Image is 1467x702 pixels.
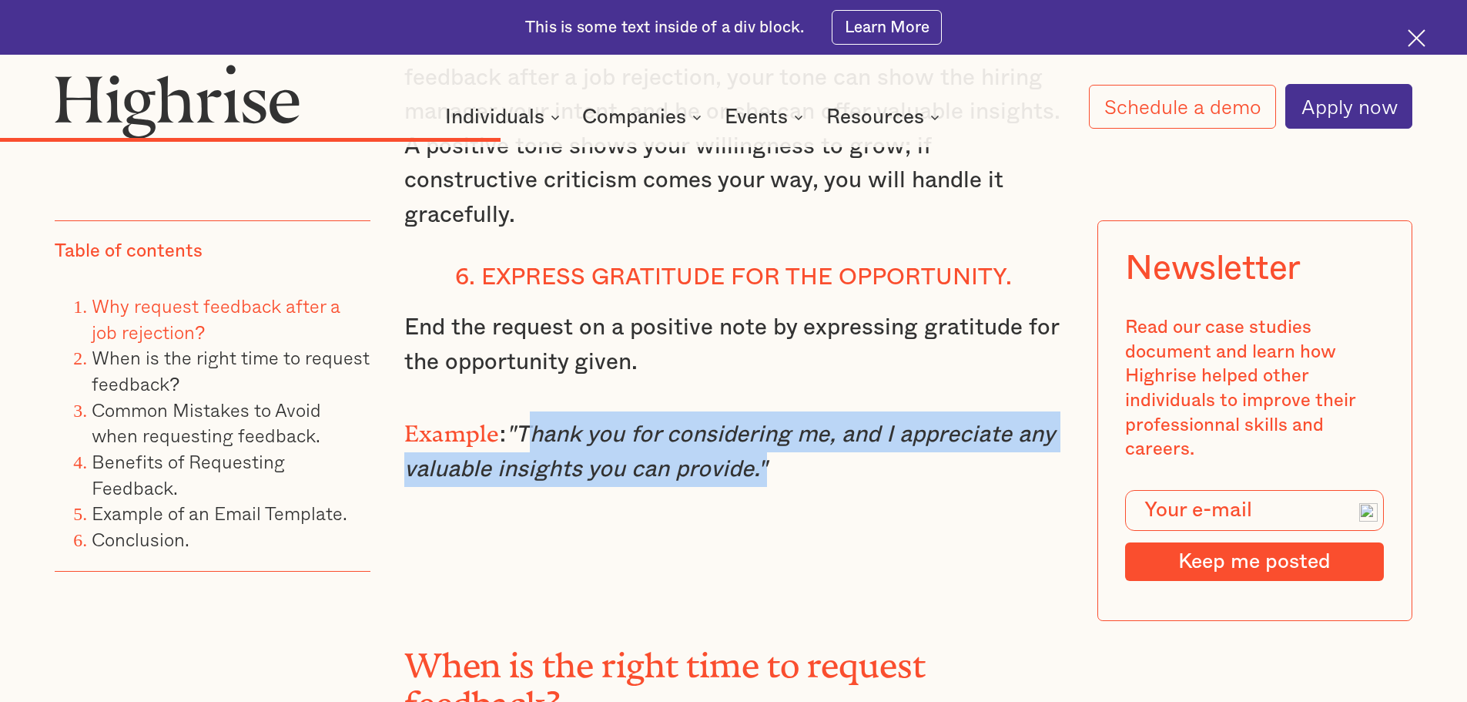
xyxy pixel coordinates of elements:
div: Read our case studies document and learn how Highrise helped other individuals to improve their p... [1125,316,1384,462]
form: Modal Form [1125,490,1384,581]
p: End the request on a positive note by expressing gratitude for the opportunity given. [404,311,1063,379]
img: Highrise logo [55,64,300,138]
input: Keep me posted [1125,542,1384,581]
a: Common Mistakes to Avoid when requesting feedback. [92,395,321,450]
div: Newsletter [1125,248,1301,288]
a: Apply now [1285,84,1412,129]
a: Schedule a demo [1089,85,1277,129]
div: Events [725,108,788,126]
a: Learn More [832,10,942,45]
div: Companies [582,108,686,126]
a: Example of an Email Template. [92,499,347,527]
div: This is some text inside of a div block. [525,17,804,39]
div: Table of contents [55,240,203,264]
a: When is the right time to request feedback? [92,343,370,398]
div: Individuals [445,108,564,126]
h4: 6. Express gratitude for the opportunity. [404,264,1063,292]
input: Your e-mail [1125,490,1384,532]
p: : [404,411,1063,486]
div: Individuals [445,108,544,126]
strong: Example [404,421,500,435]
div: Resources [826,108,944,126]
img: npw-badge-icon-locked.svg [1359,503,1378,522]
a: Why request feedback after a job rejection? [92,291,340,346]
img: Cross icon [1408,29,1425,47]
div: Companies [582,108,706,126]
a: Benefits of Requesting Feedback. [92,447,285,502]
em: "Thank you for considering me, and I appreciate any valuable insights you can provide." [404,423,1054,481]
div: Events [725,108,808,126]
a: Conclusion. [92,525,189,553]
div: Resources [826,108,924,126]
